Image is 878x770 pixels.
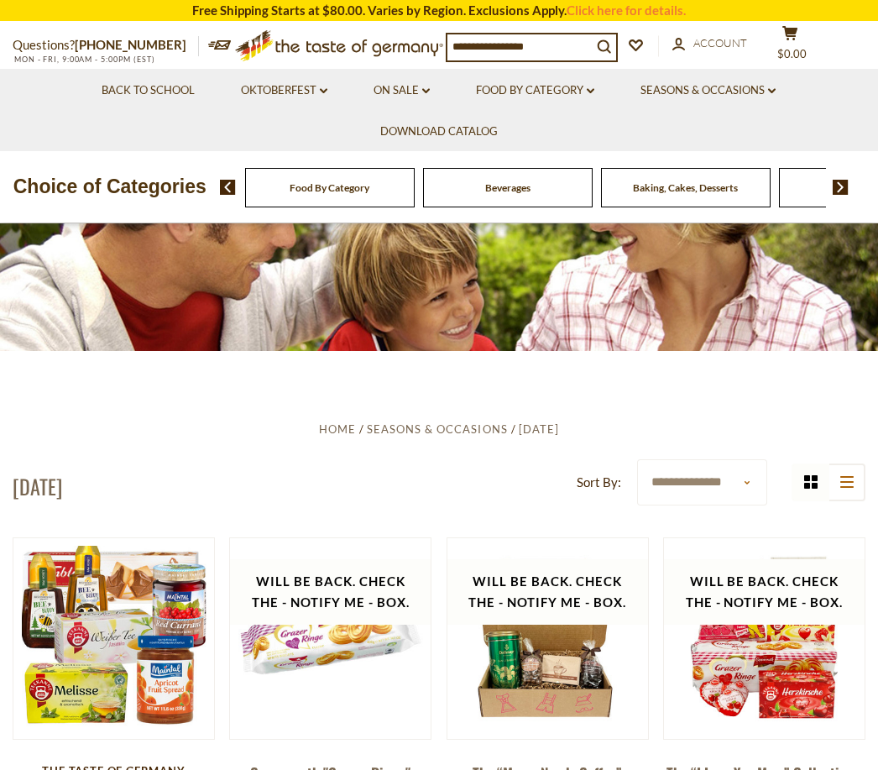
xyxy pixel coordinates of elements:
[319,422,356,436] a: Home
[75,37,186,52] a: [PHONE_NUMBER]
[833,180,849,195] img: next arrow
[13,55,155,64] span: MON - FRI, 9:00AM - 5:00PM (EST)
[374,81,430,100] a: On Sale
[640,81,776,100] a: Seasons & Occasions
[485,181,530,194] a: Beverages
[13,34,199,56] p: Questions?
[476,81,594,100] a: Food By Category
[672,34,747,53] a: Account
[290,181,369,194] a: Food By Category
[765,25,815,67] button: $0.00
[102,81,195,100] a: Back to School
[577,472,621,493] label: Sort By:
[567,3,686,18] a: Click here for details.
[777,47,807,60] span: $0.00
[220,180,236,195] img: previous arrow
[13,538,214,739] img: The Taste of Germany Honey Jam Tea Collection, 7pc - FREE SHIPPING
[367,422,507,436] a: Seasons & Occasions
[519,422,559,436] a: [DATE]
[664,538,865,739] img: I Love You Mom Collection
[230,538,431,739] img: Coppenrath "Grazer Ringe" Shortbread Cookies, 14.1 oz
[633,181,738,194] a: Baking, Cakes, Desserts
[447,538,648,739] img: The Mama Needs Coffee Collection
[693,36,747,50] span: Account
[13,474,62,499] h1: [DATE]
[241,81,327,100] a: Oktoberfest
[380,123,498,141] a: Download Catalog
